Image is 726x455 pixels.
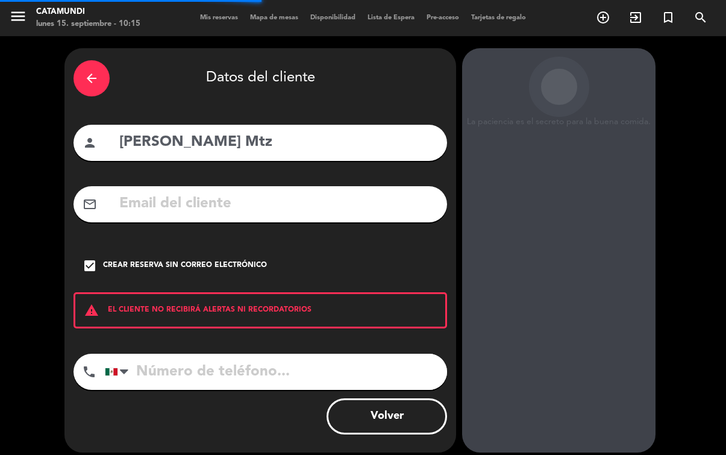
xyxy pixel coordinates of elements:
[421,14,465,21] span: Pre-acceso
[105,354,447,390] input: Número de teléfono...
[661,10,675,25] i: turned_in_not
[628,10,643,25] i: exit_to_app
[304,14,361,21] span: Disponibilidad
[693,10,708,25] i: search
[652,7,684,28] span: Reserva especial
[118,130,438,155] input: Nombre del cliente
[74,57,447,99] div: Datos del cliente
[596,10,610,25] i: add_circle_outline
[118,192,438,216] input: Email del cliente
[75,303,108,318] i: warning
[361,14,421,21] span: Lista de Espera
[103,260,267,272] div: Crear reserva sin correo electrónico
[84,71,99,86] i: arrow_back
[82,365,96,379] i: phone
[83,259,97,273] i: check_box
[74,292,447,328] div: EL CLIENTE NO RECIBIRÁ ALERTAS NI RECORDATORIOS
[36,18,140,30] div: lunes 15. septiembre - 10:15
[462,117,656,127] div: La paciencia es el secreto para la buena comida.
[105,354,133,389] div: Mexico (México): +52
[244,14,304,21] span: Mapa de mesas
[83,136,97,150] i: person
[9,7,27,30] button: menu
[327,398,447,435] button: Volver
[36,6,140,18] div: Catamundi
[9,7,27,25] i: menu
[684,7,717,28] span: BUSCAR
[619,7,652,28] span: WALK IN
[465,14,532,21] span: Tarjetas de regalo
[83,197,97,212] i: mail_outline
[587,7,619,28] span: RESERVAR MESA
[194,14,244,21] span: Mis reservas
